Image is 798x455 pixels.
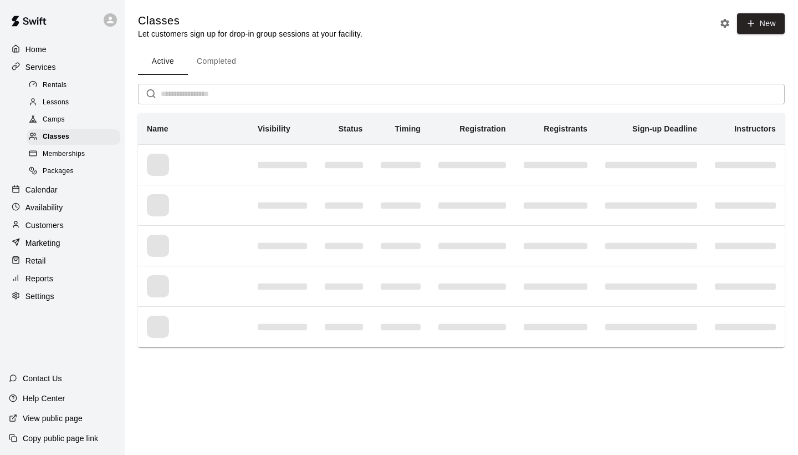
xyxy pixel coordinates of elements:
button: Active [138,48,188,75]
p: Settings [25,291,54,302]
p: Copy public page link [23,433,98,444]
span: Memberships [43,149,85,160]
a: Camps [27,112,125,129]
a: Packages [27,163,125,180]
h5: Classes [138,13,362,28]
a: Settings [9,288,116,305]
button: New [737,13,785,34]
p: Home [25,44,47,55]
p: Contact Us [23,373,62,384]
p: Reports [25,273,53,284]
a: Rentals [27,77,125,94]
b: Registrants [544,124,587,133]
a: Home [9,41,116,58]
b: Status [339,124,363,133]
span: Lessons [43,97,69,108]
div: Packages [27,164,120,179]
b: Registration [459,124,505,133]
a: Availability [9,199,116,216]
span: Packages [43,166,74,177]
div: Classes [27,129,120,145]
b: Name [147,124,168,133]
a: Calendar [9,181,116,198]
b: Sign-up Deadline [632,124,697,133]
button: Completed [188,48,245,75]
b: Instructors [734,124,776,133]
p: Retail [25,255,46,266]
a: Retail [9,252,116,269]
p: Let customers sign up for drop-in group sessions at your facility. [138,28,362,39]
button: Classes settings [717,15,733,32]
span: Rentals [43,80,67,91]
b: Timing [395,124,421,133]
a: Marketing [9,235,116,251]
p: Services [25,62,56,73]
div: Memberships [27,146,120,162]
div: Rentals [27,78,120,93]
span: Camps [43,114,65,125]
a: Customers [9,217,116,234]
a: Memberships [27,146,125,163]
table: simple table [138,113,785,347]
p: Availability [25,202,63,213]
p: Calendar [25,184,58,195]
a: Lessons [27,94,125,111]
p: View public page [23,413,83,424]
p: Customers [25,220,64,231]
a: Services [9,59,116,75]
span: Classes [43,132,69,143]
b: Visibility [258,124,290,133]
p: Help Center [23,393,65,404]
div: Camps [27,112,120,128]
a: Classes [27,129,125,146]
div: Lessons [27,95,120,110]
a: Reports [9,270,116,287]
p: Marketing [25,237,60,249]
